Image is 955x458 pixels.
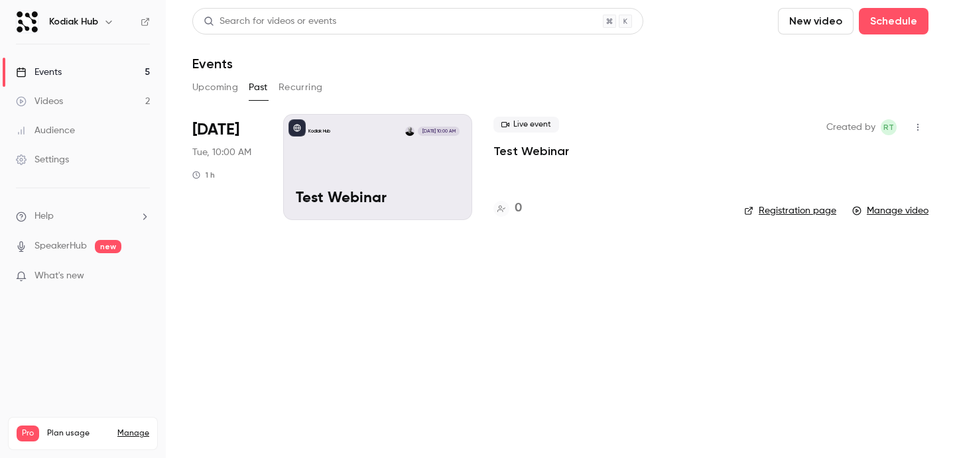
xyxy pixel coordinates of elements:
h4: 0 [515,200,522,217]
a: Test Webinar [493,143,569,159]
div: Events [16,66,62,79]
button: Schedule [859,8,928,34]
li: help-dropdown-opener [16,209,150,223]
h1: Events [192,56,233,72]
span: [DATE] [192,119,239,141]
a: Registration page [744,204,836,217]
span: Help [34,209,54,223]
button: Upcoming [192,77,238,98]
a: Manage [117,428,149,439]
a: 0 [493,200,522,217]
span: Live event [493,117,559,133]
button: Past [249,77,268,98]
a: Test WebinarKodiak HubSam Jenks[DATE] 10:00 AMTest Webinar [283,114,472,220]
p: Test Webinar [296,190,460,207]
span: RT [883,119,894,135]
img: Kodiak Hub [17,11,38,32]
span: [DATE] 10:00 AM [418,127,459,136]
div: Videos [16,95,63,108]
span: What's new [34,269,84,283]
span: Pro [17,426,39,441]
div: Settings [16,153,69,166]
a: Manage video [852,204,928,217]
div: 1 h [192,170,215,180]
p: Kodiak Hub [308,128,330,135]
span: Created by [826,119,875,135]
span: new [95,240,121,253]
span: Tue, 10:00 AM [192,146,251,159]
span: Richard Teuchler [881,119,897,135]
div: Audience [16,124,75,137]
a: SpeakerHub [34,239,87,253]
h6: Kodiak Hub [49,15,98,29]
img: Sam Jenks [405,127,414,136]
button: Recurring [279,77,323,98]
span: Plan usage [47,428,109,439]
div: Sep 16 Tue, 10:00 AM (Europe/Stockholm) [192,114,262,220]
button: New video [778,8,854,34]
div: Search for videos or events [204,15,336,29]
